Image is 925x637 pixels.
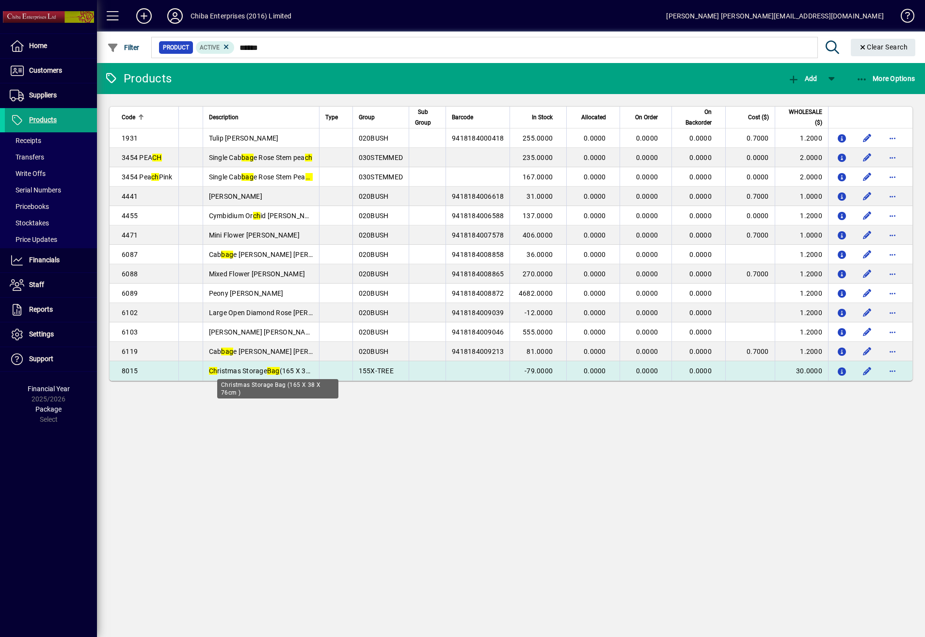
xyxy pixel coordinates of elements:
[359,231,389,239] span: 020BUSH
[689,134,712,142] span: 0.0000
[5,322,97,347] a: Settings
[415,107,440,128] div: Sub Group
[523,270,553,278] span: 270.0000
[122,212,138,220] span: 4455
[359,270,389,278] span: 020BUSH
[10,203,49,210] span: Pricebooks
[860,247,875,262] button: Edit
[122,112,173,123] div: Code
[885,208,900,223] button: More options
[122,231,138,239] span: 4471
[159,7,191,25] button: Profile
[860,130,875,146] button: Edit
[5,182,97,198] a: Serial Numbers
[689,192,712,200] span: 0.0000
[452,348,504,355] span: 9418184009213
[689,348,712,355] span: 0.0000
[209,112,313,123] div: Description
[775,303,828,322] td: 1.2000
[5,149,97,165] a: Transfers
[775,225,828,245] td: 1.0000
[689,212,712,220] span: 0.0000
[122,112,135,123] span: Code
[860,150,875,165] button: Edit
[725,148,775,167] td: 0.0000
[122,270,138,278] span: 6088
[584,231,606,239] span: 0.0000
[29,305,53,313] span: Reports
[452,270,504,278] span: 9418184008865
[29,355,53,363] span: Support
[209,173,327,181] span: Single Cab e Rose Stem Pea Pink
[241,173,254,181] em: bag
[626,112,667,123] div: On Order
[28,385,70,393] span: Financial Year
[122,367,138,375] span: 8015
[29,91,57,99] span: Suppliers
[584,309,606,317] span: 0.0000
[209,112,239,123] span: Description
[885,266,900,282] button: More options
[775,245,828,264] td: 1.2000
[725,187,775,206] td: 0.7000
[860,169,875,185] button: Edit
[452,328,504,336] span: 9418184009046
[775,264,828,284] td: 1.2000
[885,305,900,320] button: More options
[152,154,162,161] em: CH
[725,225,775,245] td: 0.7000
[860,324,875,340] button: Edit
[636,270,658,278] span: 0.0000
[325,112,338,123] span: Type
[885,286,900,301] button: More options
[359,328,389,336] span: 020BUSH
[860,305,875,320] button: Edit
[29,116,57,124] span: Products
[5,347,97,371] a: Support
[666,8,884,24] div: [PERSON_NAME] [PERSON_NAME][EMAIL_ADDRESS][DOMAIN_NAME]
[860,266,875,282] button: Edit
[10,153,44,161] span: Transfers
[5,165,97,182] a: Write Offs
[581,112,606,123] span: Allocated
[5,215,97,231] a: Stocktakes
[885,324,900,340] button: More options
[452,212,504,220] span: 9418184006588
[885,169,900,185] button: More options
[860,344,875,359] button: Edit
[523,328,553,336] span: 555.0000
[122,173,173,181] span: 3454 Pea Pink
[359,309,389,317] span: 020BUSH
[359,112,375,123] span: Group
[196,41,235,54] mat-chip: Activation Status: Active
[636,154,658,161] span: 0.0000
[209,289,284,297] span: Peony [PERSON_NAME]
[584,154,606,161] span: 0.0000
[415,107,431,128] span: Sub Group
[636,212,658,220] span: 0.0000
[122,289,138,297] span: 6089
[725,167,775,187] td: 0.0000
[452,309,504,317] span: 9418184009039
[689,289,712,297] span: 0.0000
[29,42,47,49] span: Home
[10,186,61,194] span: Serial Numbers
[359,251,389,258] span: 020BUSH
[128,7,159,25] button: Add
[678,107,720,128] div: On Backorder
[526,192,553,200] span: 31.0000
[584,192,606,200] span: 0.0000
[775,148,828,167] td: 2.0000
[860,208,875,223] button: Edit
[163,43,189,52] span: Product
[5,132,97,149] a: Receipts
[217,379,338,398] div: Christmas Storage Bag (165 X 38 X 76cm )
[359,367,394,375] span: 155X-TREE
[584,251,606,258] span: 0.0000
[775,167,828,187] td: 2.0000
[856,75,915,82] span: More Options
[860,363,875,379] button: Edit
[636,367,658,375] span: 0.0000
[105,39,142,56] button: Filter
[788,75,817,82] span: Add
